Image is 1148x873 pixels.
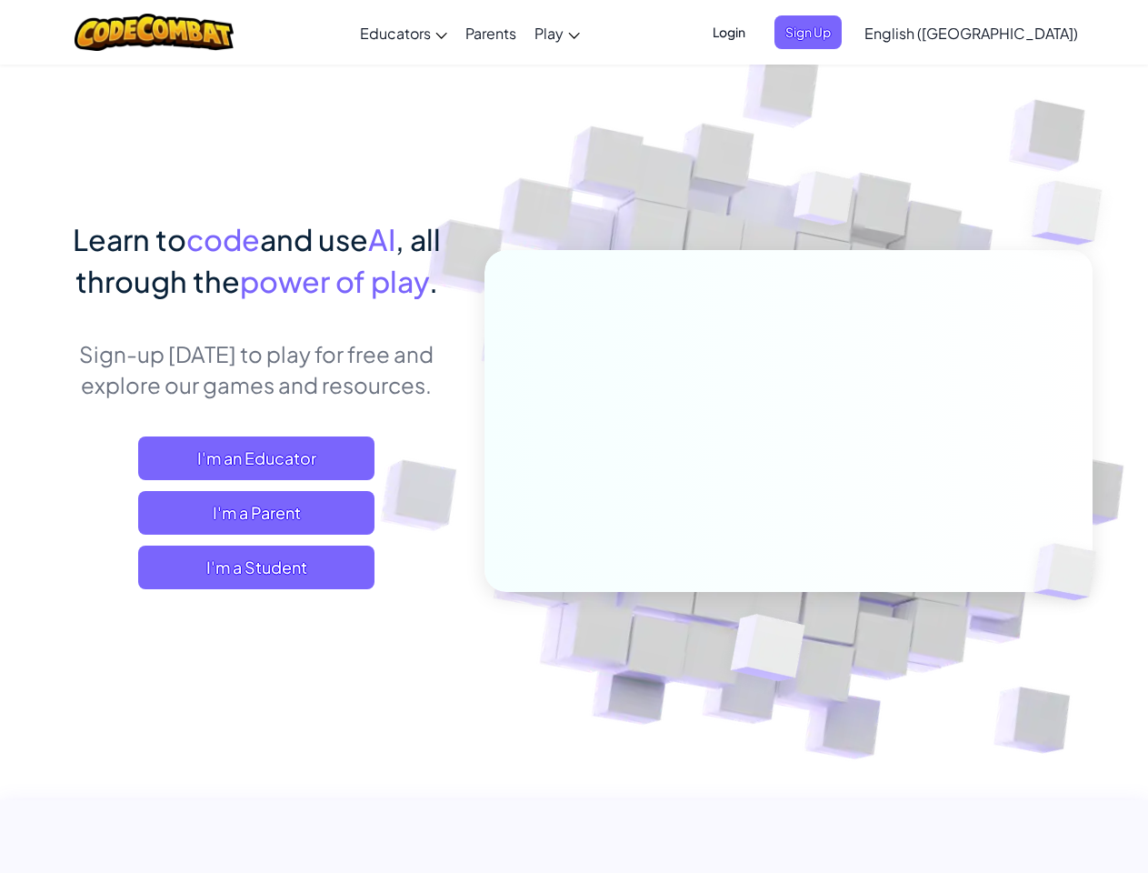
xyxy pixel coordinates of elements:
span: Learn to [73,221,186,257]
a: I'm an Educator [138,436,374,480]
span: code [186,221,260,257]
a: English ([GEOGRAPHIC_DATA]) [855,8,1087,57]
button: Login [702,15,756,49]
p: Sign-up [DATE] to play for free and explore our games and resources. [56,338,457,400]
button: I'm a Student [138,546,374,589]
button: Sign Up [774,15,842,49]
span: AI [368,221,395,257]
span: power of play [240,263,429,299]
img: Overlap cubes [685,576,848,727]
a: Educators [351,8,456,57]
span: . [429,263,438,299]
a: Parents [456,8,525,57]
span: Educators [360,24,431,43]
img: Overlap cubes [759,135,890,271]
span: Play [534,24,564,43]
img: CodeCombat logo [75,14,234,51]
span: English ([GEOGRAPHIC_DATA]) [864,24,1078,43]
a: Play [525,8,589,57]
span: and use [260,221,368,257]
img: Overlap cubes [1003,506,1139,638]
a: I'm a Parent [138,491,374,535]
